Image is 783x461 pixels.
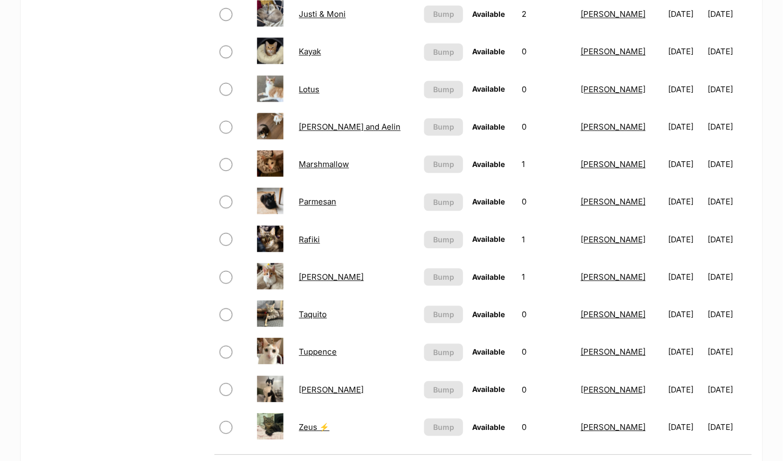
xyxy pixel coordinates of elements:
[708,259,751,296] td: [DATE]
[257,226,283,252] img: Rafiki
[299,85,319,95] a: Lotus
[299,235,320,245] a: Rafiki
[708,72,751,108] td: [DATE]
[664,34,707,70] td: [DATE]
[581,9,645,19] a: [PERSON_NAME]
[518,72,576,108] td: 0
[708,34,751,70] td: [DATE]
[708,334,751,370] td: [DATE]
[664,109,707,145] td: [DATE]
[433,234,454,246] span: Bump
[424,194,463,211] button: Bump
[473,198,505,207] span: Available
[424,381,463,399] button: Bump
[518,297,576,333] td: 0
[424,44,463,61] button: Bump
[473,273,505,282] span: Available
[299,423,329,433] a: Zeus ⚡
[581,310,645,320] a: [PERSON_NAME]
[424,6,463,23] button: Bump
[424,81,463,99] button: Bump
[424,269,463,286] button: Bump
[518,34,576,70] td: 0
[299,122,400,132] a: [PERSON_NAME] and Aelin
[473,47,505,56] span: Available
[581,160,645,170] a: [PERSON_NAME]
[581,47,645,57] a: [PERSON_NAME]
[518,409,576,446] td: 0
[664,409,707,446] td: [DATE]
[433,385,454,396] span: Bump
[433,347,454,358] span: Bump
[581,85,645,95] a: [PERSON_NAME]
[708,146,751,183] td: [DATE]
[518,109,576,145] td: 0
[299,310,327,320] a: Taquito
[664,146,707,183] td: [DATE]
[708,222,751,258] td: [DATE]
[299,9,346,19] a: Justi & Moni
[581,122,645,132] a: [PERSON_NAME]
[433,422,454,433] span: Bump
[518,372,576,408] td: 0
[708,184,751,220] td: [DATE]
[433,84,454,95] span: Bump
[424,231,463,249] button: Bump
[424,419,463,436] button: Bump
[664,72,707,108] td: [DATE]
[581,423,645,433] a: [PERSON_NAME]
[299,197,336,207] a: Parmesan
[708,109,751,145] td: [DATE]
[708,372,751,408] td: [DATE]
[581,347,645,357] a: [PERSON_NAME]
[424,344,463,361] button: Bump
[473,85,505,94] span: Available
[518,222,576,258] td: 1
[299,160,349,170] a: Marshmallow
[473,385,505,394] span: Available
[664,184,707,220] td: [DATE]
[581,272,645,282] a: [PERSON_NAME]
[424,156,463,173] button: Bump
[518,334,576,370] td: 0
[581,385,645,395] a: [PERSON_NAME]
[473,123,505,132] span: Available
[473,423,505,432] span: Available
[433,309,454,320] span: Bump
[433,122,454,133] span: Bump
[664,334,707,370] td: [DATE]
[518,146,576,183] td: 1
[424,119,463,136] button: Bump
[708,409,751,446] td: [DATE]
[299,47,321,57] a: Kayak
[299,272,364,282] a: [PERSON_NAME]
[299,385,364,395] a: [PERSON_NAME]
[473,348,505,357] span: Available
[433,159,454,170] span: Bump
[433,9,454,20] span: Bump
[581,197,645,207] a: [PERSON_NAME]
[518,259,576,296] td: 1
[473,235,505,244] span: Available
[433,47,454,58] span: Bump
[581,235,645,245] a: [PERSON_NAME]
[664,259,707,296] td: [DATE]
[708,297,751,333] td: [DATE]
[433,197,454,208] span: Bump
[664,372,707,408] td: [DATE]
[473,160,505,169] span: Available
[473,310,505,319] span: Available
[473,10,505,19] span: Available
[433,272,454,283] span: Bump
[424,306,463,323] button: Bump
[664,222,707,258] td: [DATE]
[518,184,576,220] td: 0
[299,347,337,357] a: Tuppence
[664,297,707,333] td: [DATE]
